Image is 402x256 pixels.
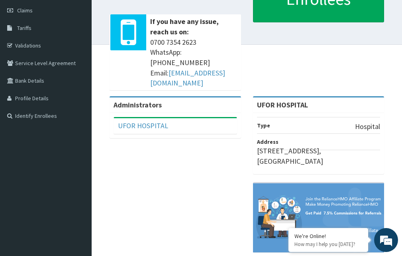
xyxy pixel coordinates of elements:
[355,121,380,132] p: Hospital
[257,146,380,166] p: [STREET_ADDRESS], [GEOGRAPHIC_DATA]
[114,100,162,109] b: Administrators
[150,17,219,36] b: If you have any issue, reach us on:
[46,77,110,158] span: We're online!
[253,183,384,252] img: provider-team-banner.png
[257,122,270,129] b: Type
[150,68,225,88] a: [EMAIL_ADDRESS][DOMAIN_NAME]
[294,241,362,248] p: How may I help you today?
[15,40,32,60] img: d_794563401_company_1708531726252_794563401
[257,100,308,109] strong: UFOR HOSPITAL
[4,171,152,199] textarea: Type your message and hit 'Enter'
[17,24,31,32] span: Tariffs
[257,138,278,145] b: Address
[17,7,33,14] span: Claims
[150,37,237,89] span: 0700 7354 2623 WhatsApp: [PHONE_NUMBER] Email:
[131,4,150,23] div: Minimize live chat window
[118,121,168,130] a: UFOR HOSPITAL
[41,45,134,55] div: Chat with us now
[294,232,362,240] div: We're Online!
